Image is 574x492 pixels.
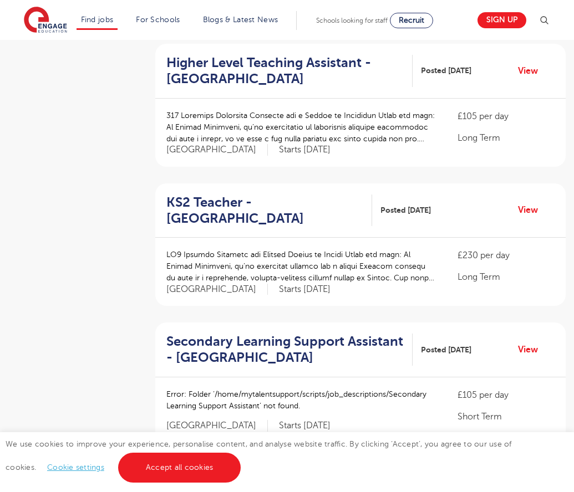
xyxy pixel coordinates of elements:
a: View [518,203,546,217]
p: £105 per day [458,110,555,123]
p: £230 per day [458,249,555,262]
span: Recruit [399,16,424,24]
p: Long Term [458,131,555,145]
p: £105 per day [458,388,555,402]
span: Schools looking for staff [316,17,388,24]
span: Posted [DATE] [380,204,431,216]
p: Error: Folder ‘/home/mytalentsupport/scripts/job_descriptions/Secondary Learning Support Assistan... [166,388,435,412]
p: 317 Loremips Dolorsita Consecte adi e Seddoe te Incididun Utlab etd magn: Al Enimad Minimveni, qu... [166,110,435,145]
span: Posted [DATE] [421,344,471,356]
span: Posted [DATE] [421,65,471,76]
a: View [518,342,546,357]
a: Secondary Learning Support Assistant - [GEOGRAPHIC_DATA] [166,334,413,366]
a: Higher Level Teaching Assistant - [GEOGRAPHIC_DATA] [166,55,413,87]
a: Blogs & Latest News [203,16,278,24]
span: [GEOGRAPHIC_DATA] [166,144,268,156]
p: Short Term [458,410,555,423]
p: LO9 Ipsumdo Sitametc adi Elitsed Doeius te Incidi Utlab etd magn: Al Enimad Minimveni, qu’no exer... [166,249,435,284]
h2: KS2 Teacher - [GEOGRAPHIC_DATA] [166,194,363,227]
span: [GEOGRAPHIC_DATA] [166,284,268,295]
a: Cookie settings [47,463,104,471]
a: Find jobs [81,16,114,24]
p: Starts [DATE] [279,284,331,295]
p: Long Term [458,270,555,284]
a: For Schools [136,16,180,24]
p: Starts [DATE] [279,420,331,432]
a: View [518,64,546,78]
a: Sign up [478,12,526,28]
a: Recruit [390,13,433,28]
h2: Higher Level Teaching Assistant - [GEOGRAPHIC_DATA] [166,55,404,87]
h2: Secondary Learning Support Assistant - [GEOGRAPHIC_DATA] [166,334,404,366]
img: Engage Education [24,7,67,34]
span: [GEOGRAPHIC_DATA] [166,420,268,432]
span: We use cookies to improve your experience, personalise content, and analyse website traffic. By c... [6,440,512,471]
p: Starts [DATE] [279,144,331,156]
a: KS2 Teacher - [GEOGRAPHIC_DATA] [166,194,372,227]
a: Accept all cookies [118,453,241,483]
